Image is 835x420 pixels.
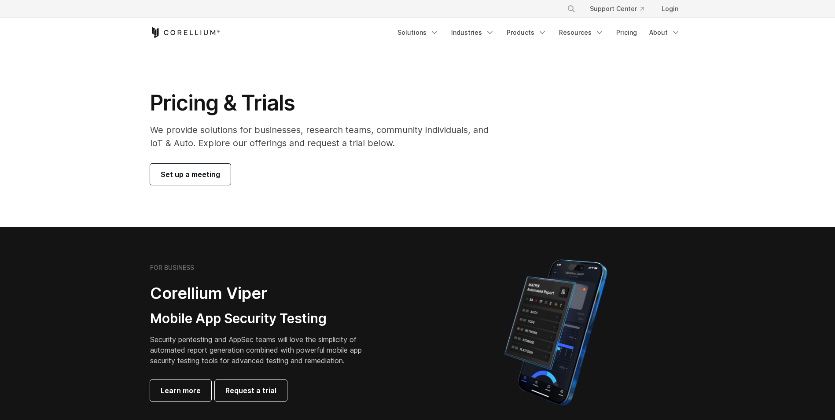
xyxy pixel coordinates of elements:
h1: Pricing & Trials [150,90,501,116]
a: Learn more [150,380,211,401]
p: Security pentesting and AppSec teams will love the simplicity of automated report generation comb... [150,334,375,366]
a: About [644,25,685,41]
span: Learn more [161,385,201,396]
a: Set up a meeting [150,164,231,185]
img: Corellium MATRIX automated report on iPhone showing app vulnerability test results across securit... [489,255,622,409]
a: Pricing [611,25,642,41]
h3: Mobile App Security Testing [150,310,375,327]
a: Solutions [392,25,444,41]
a: Resources [554,25,609,41]
a: Support Center [583,1,651,17]
a: Corellium Home [150,27,220,38]
div: Navigation Menu [392,25,685,41]
a: Industries [446,25,500,41]
a: Request a trial [215,380,287,401]
span: Request a trial [225,385,276,396]
a: Login [655,1,685,17]
h2: Corellium Viper [150,284,375,303]
a: Products [501,25,552,41]
span: Set up a meeting [161,169,220,180]
button: Search [563,1,579,17]
div: Navigation Menu [556,1,685,17]
h6: FOR BUSINESS [150,264,194,272]
p: We provide solutions for businesses, research teams, community individuals, and IoT & Auto. Explo... [150,123,501,150]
